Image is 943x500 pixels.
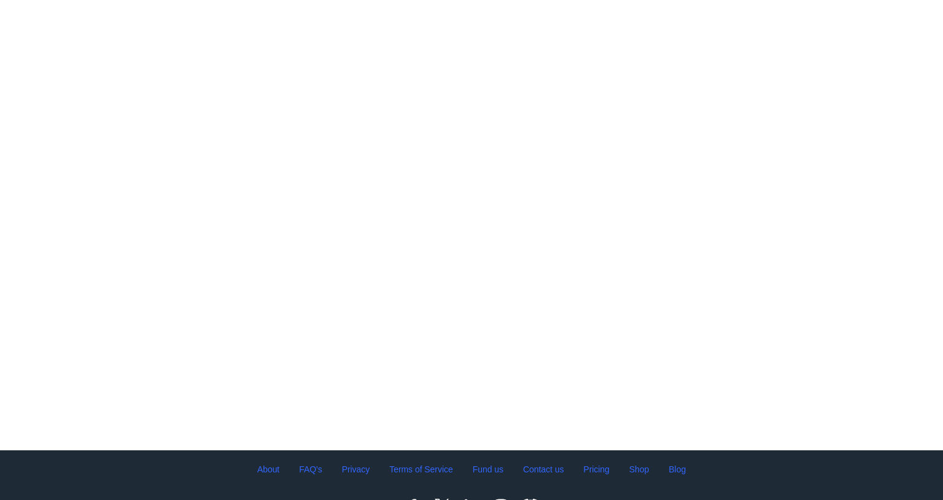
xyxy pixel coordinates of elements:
a: FAQ's [299,463,322,477]
a: Shop [629,463,650,477]
a: Contact us [523,463,564,477]
a: Privacy [342,463,370,477]
a: Fund us [473,463,503,477]
a: Pricing [583,463,609,477]
a: About [257,463,279,477]
a: Blog [669,463,686,477]
a: Terms of Service [389,463,452,477]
